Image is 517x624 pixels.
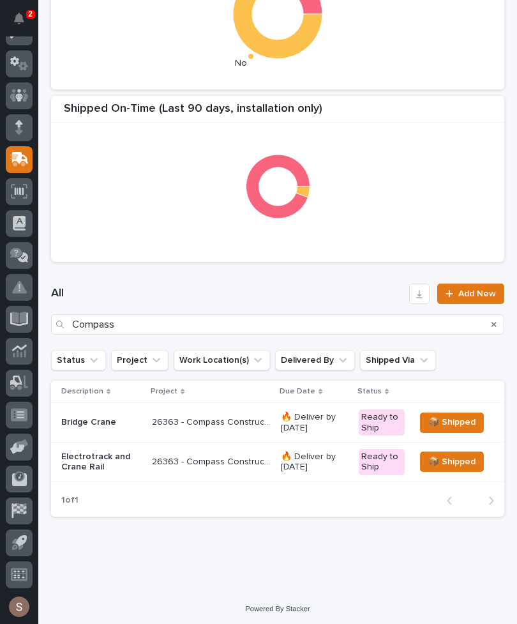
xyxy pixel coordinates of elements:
button: Back [437,495,470,506]
p: 🔥 Deliver by [DATE] [281,452,348,473]
button: Delivered By [275,350,355,370]
p: Bridge Crane [61,417,142,428]
div: Notifications2 [16,13,33,33]
p: Status [357,384,382,399]
p: 1 of 1 [51,485,89,516]
button: Next [470,495,504,506]
button: Project [111,350,169,370]
button: users-avatar [6,593,33,620]
div: Shipped On-Time (Last 90 days, installation only) [51,102,504,123]
button: Work Location(s) [174,350,270,370]
div: Ready to Ship [359,449,405,476]
p: Due Date [280,384,315,399]
p: Description [61,384,103,399]
tr: Bridge Crane26363 - Compass Construction Group - Cranes26363 - Compass Construction Group - Crane... [51,403,504,443]
button: Status [51,350,106,370]
button: Notifications [6,5,33,32]
a: Add New [437,284,504,304]
tr: Electrotrack and Crane Rail26363 - Compass Construction Group - Cranes26363 - Compass Constructio... [51,442,504,482]
text: No [235,59,247,68]
button: Shipped Via [360,350,436,370]
p: Electrotrack and Crane Rail [61,452,142,473]
h1: All [51,286,404,301]
a: Powered By Stacker [245,605,310,613]
button: 📦 Shipped [420,452,484,472]
p: 26363 - Compass Construction Group - Cranes [152,454,273,468]
span: 📦 Shipped [428,415,476,430]
span: Add New [458,289,496,298]
button: 📦 Shipped [420,413,484,433]
p: 26363 - Compass Construction Group - Cranes [152,415,273,428]
p: Project [151,384,177,399]
div: Ready to Ship [359,409,405,436]
p: 🔥 Deliver by [DATE] [281,412,348,434]
span: 📦 Shipped [428,454,476,469]
input: Search [51,314,504,335]
p: 2 [28,10,33,19]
